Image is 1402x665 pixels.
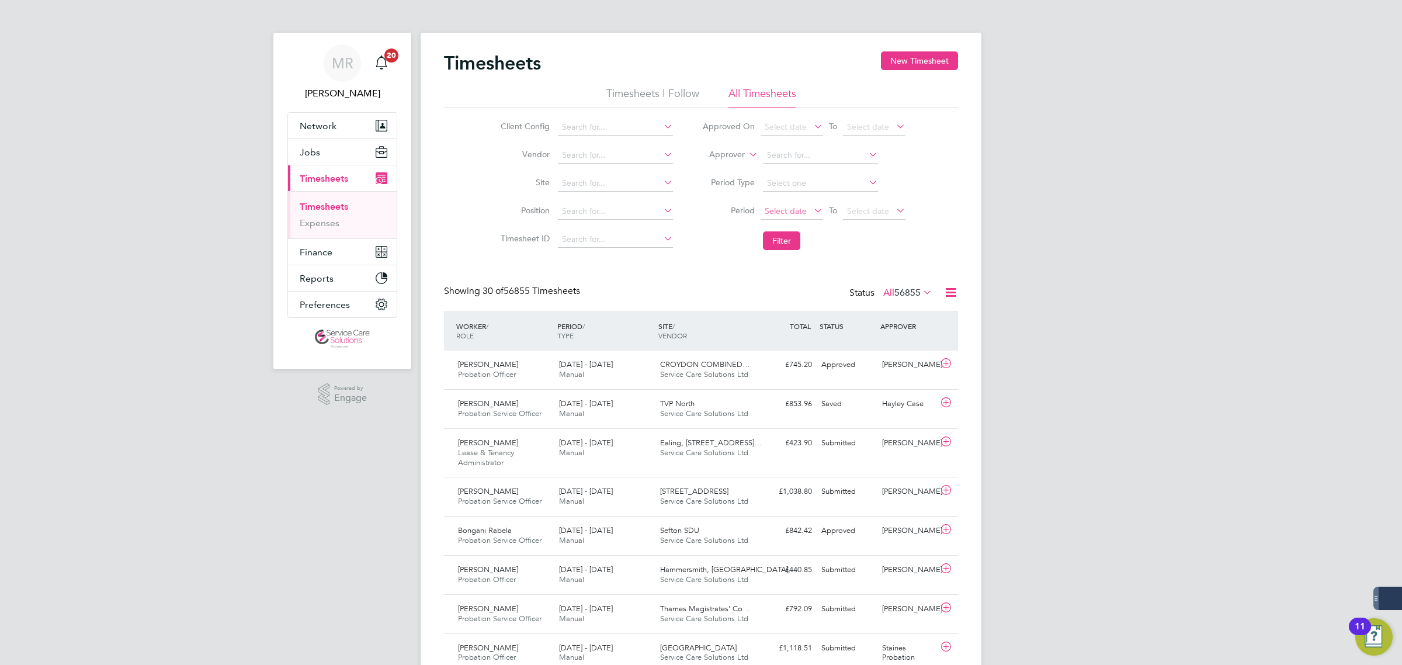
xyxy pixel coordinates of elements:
span: Thames Magistrates' Co… [660,604,750,614]
span: [DATE] - [DATE] [559,359,613,369]
span: Network [300,120,336,131]
div: £1,118.51 [756,639,817,658]
div: Submitted [817,482,877,501]
span: Service Care Solutions Ltd [660,448,748,458]
span: Manual [559,408,584,418]
button: New Timesheet [881,51,958,70]
nav: Main navigation [273,33,411,369]
span: [DATE] - [DATE] [559,525,613,535]
span: Manual [559,535,584,545]
span: Service Care Solutions Ltd [660,652,748,662]
span: Manual [559,614,584,624]
button: Timesheets [288,165,397,191]
label: Position [497,205,550,216]
span: To [825,203,841,218]
div: Status [849,285,935,302]
div: Saved [817,394,877,414]
div: Approved [817,521,877,541]
input: Search for... [763,147,878,164]
div: [PERSON_NAME] [877,434,938,453]
span: [PERSON_NAME] [458,604,518,614]
div: APPROVER [877,316,938,337]
img: servicecare-logo-retina.png [315,330,370,348]
span: [DATE] - [DATE] [559,604,613,614]
div: [PERSON_NAME] [877,560,938,580]
span: MR [332,56,353,71]
span: 56855 Timesheets [483,285,580,297]
span: Manual [559,369,584,379]
a: Powered byEngage [318,383,367,406]
span: Jobs [300,147,320,158]
label: Approver [692,149,745,161]
span: [STREET_ADDRESS] [660,486,728,496]
label: Approved On [702,121,755,131]
li: All Timesheets [728,86,796,108]
span: Powered by [334,383,367,393]
div: Hayley Case [877,394,938,414]
span: Matt Robson [287,86,397,101]
button: Finance [288,239,397,265]
div: SITE [655,316,756,346]
a: MR[PERSON_NAME] [287,44,397,101]
div: Showing [444,285,582,297]
span: Probation Service Officer [458,496,542,506]
span: Bongani Rabela [458,525,512,535]
div: Submitted [817,639,877,658]
div: [PERSON_NAME] [877,600,938,619]
span: Service Care Solutions Ltd [660,496,748,506]
label: Site [497,177,550,188]
span: Service Care Solutions Ltd [660,369,748,379]
input: Search for... [558,231,673,248]
span: Sefton SDU [660,525,699,535]
h2: Timesheets [444,51,541,75]
input: Search for... [558,147,673,164]
div: Approved [817,355,877,375]
div: Submitted [817,434,877,453]
div: WORKER [453,316,554,346]
span: ROLE [456,331,474,340]
span: Finance [300,247,332,258]
span: [PERSON_NAME] [458,438,518,448]
button: Open Resource Center, 11 new notifications [1355,618,1393,656]
span: Probation Officer [458,652,516,662]
button: Jobs [288,139,397,165]
a: Go to home page [287,330,397,348]
label: Period Type [702,177,755,188]
div: £440.85 [756,560,817,580]
span: [PERSON_NAME] [458,564,518,574]
div: £792.09 [756,600,817,619]
button: Reports [288,265,397,291]
a: Expenses [300,217,339,228]
a: 20 [370,44,393,82]
span: [PERSON_NAME] [458,643,518,653]
div: PERIOD [554,316,655,346]
span: Manual [559,496,584,506]
label: Period [702,205,755,216]
div: Submitted [817,560,877,580]
input: Select one [763,175,878,192]
div: STATUS [817,316,877,337]
span: Probation Service Officer [458,614,542,624]
span: Timesheets [300,173,348,184]
span: [DATE] - [DATE] [559,486,613,496]
span: [DATE] - [DATE] [559,438,613,448]
span: Probation Officer [458,369,516,379]
span: Select date [765,206,807,216]
span: [DATE] - [DATE] [559,564,613,574]
span: [DATE] - [DATE] [559,399,613,408]
span: 56855 [894,287,921,299]
div: Timesheets [288,191,397,238]
span: / [672,321,675,331]
span: Lease & Tenancy Administrator [458,448,514,467]
div: Submitted [817,600,877,619]
span: TYPE [557,331,574,340]
span: [PERSON_NAME] [458,359,518,369]
div: [PERSON_NAME] [877,521,938,541]
span: 20 [384,49,398,63]
span: / [486,321,488,331]
a: Timesheets [300,201,348,212]
span: Probation Service Officer [458,535,542,545]
input: Search for... [558,203,673,220]
span: [PERSON_NAME] [458,399,518,408]
div: £423.90 [756,434,817,453]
